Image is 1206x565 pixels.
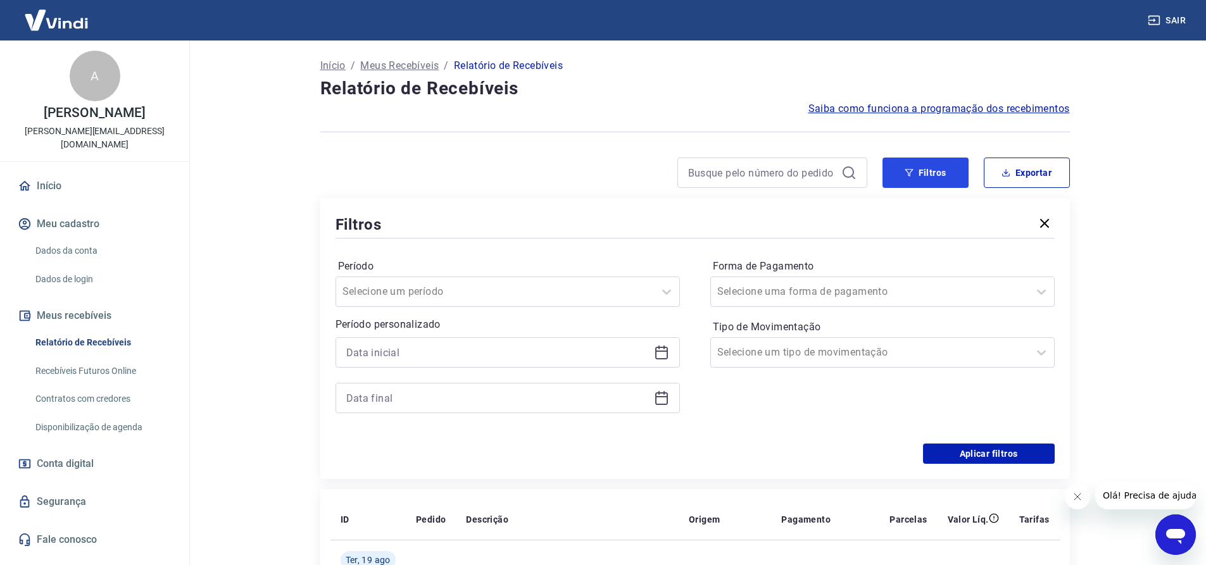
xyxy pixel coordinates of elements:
iframe: Mensagem da empresa [1095,481,1196,509]
button: Exportar [984,158,1070,188]
img: Vindi [15,1,97,39]
p: Tarifas [1019,513,1050,526]
span: Olá! Precisa de ajuda? [8,9,106,19]
p: Relatório de Recebíveis [454,58,563,73]
a: Relatório de Recebíveis [30,330,174,356]
label: Tipo de Movimentação [713,320,1052,335]
a: Conta digital [15,450,174,478]
h5: Filtros [336,214,382,235]
a: Recebíveis Futuros Online [30,358,174,384]
button: Meus recebíveis [15,302,174,330]
a: Meus Recebíveis [360,58,439,73]
a: Saiba como funciona a programação dos recebimentos [808,101,1070,116]
button: Sair [1145,9,1191,32]
a: Dados de login [30,266,174,292]
input: Data final [346,388,649,407]
button: Meu cadastro [15,210,174,238]
button: Filtros [883,158,969,188]
p: Origem [689,513,720,526]
p: / [351,58,355,73]
span: Conta digital [37,455,94,473]
iframe: Fechar mensagem [1065,484,1090,509]
a: Disponibilização de agenda [30,414,174,440]
p: Período personalizado [336,317,680,332]
a: Dados da conta [30,238,174,264]
a: Fale conosco [15,526,174,554]
iframe: Botão para abrir a janela de mensagens [1155,514,1196,555]
a: Início [15,172,174,200]
input: Busque pelo número do pedido [688,163,836,182]
div: A [70,51,120,101]
p: / [444,58,448,73]
label: Forma de Pagamento [713,259,1052,274]
input: Data inicial [346,343,649,362]
p: Descrição [466,513,508,526]
p: Pedido [416,513,446,526]
p: ID [341,513,349,526]
a: Contratos com credores [30,386,174,412]
h4: Relatório de Recebíveis [320,76,1070,101]
p: [PERSON_NAME][EMAIL_ADDRESS][DOMAIN_NAME] [10,125,179,151]
p: Valor Líq. [948,513,989,526]
button: Aplicar filtros [923,444,1055,464]
a: Início [320,58,346,73]
p: Parcelas [889,513,927,526]
label: Período [338,259,677,274]
p: Pagamento [781,513,831,526]
p: [PERSON_NAME] [44,106,145,120]
a: Segurança [15,488,174,516]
